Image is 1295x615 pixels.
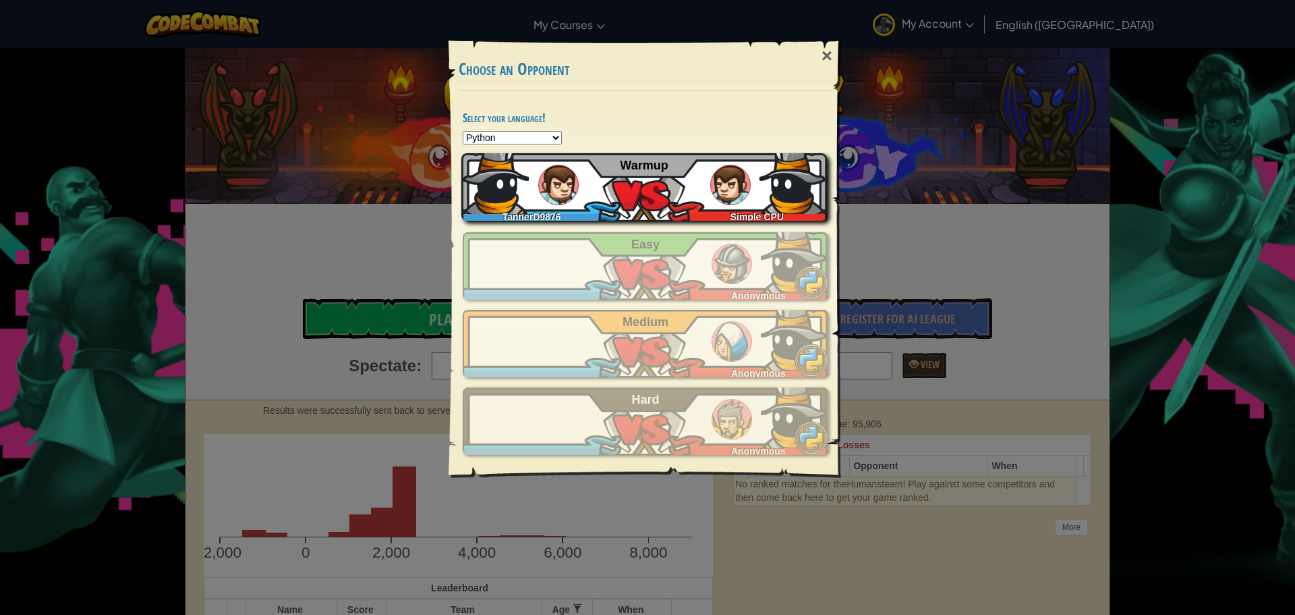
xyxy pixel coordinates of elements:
h3: Choose an Opponent [459,60,832,78]
img: ydwmskAAAAGSURBVAMA1zIdaJYLXsYAAAAASUVORK5CYII= [761,303,828,371]
span: Anonymous [731,446,786,456]
span: Hard [632,393,660,406]
a: Anonymous [463,232,828,300]
span: Warmup [620,159,668,172]
span: Anonymous [731,290,786,301]
img: humans_ladder_tutorial.png [710,165,751,205]
span: Medium [623,315,668,329]
img: ydwmskAAAAGSURBVAMA1zIdaJYLXsYAAAAASUVORK5CYII= [761,225,828,293]
span: Easy [631,238,660,251]
a: Anonymous [463,387,828,455]
div: × [811,36,842,76]
img: humans_ladder_tutorial.png [538,165,579,205]
h4: Select your language! [463,111,828,124]
img: ydwmskAAAAGSURBVAMA1zIdaJYLXsYAAAAASUVORK5CYII= [461,146,529,214]
img: ydwmskAAAAGSURBVAMA1zIdaJYLXsYAAAAASUVORK5CYII= [761,381,828,448]
img: humans_ladder_easy.png [712,244,752,284]
span: Simple CPU [730,211,784,222]
a: TannerD9876Simple CPU [463,153,828,221]
img: ydwmskAAAAGSURBVAMA1zIdaJYLXsYAAAAASUVORK5CYII= [759,146,827,214]
span: TannerD9876 [502,211,560,222]
img: humans_ladder_hard.png [712,399,752,439]
a: Anonymous [463,310,828,377]
span: Anonymous [731,368,786,379]
img: humans_ladder_medium.png [712,321,752,362]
